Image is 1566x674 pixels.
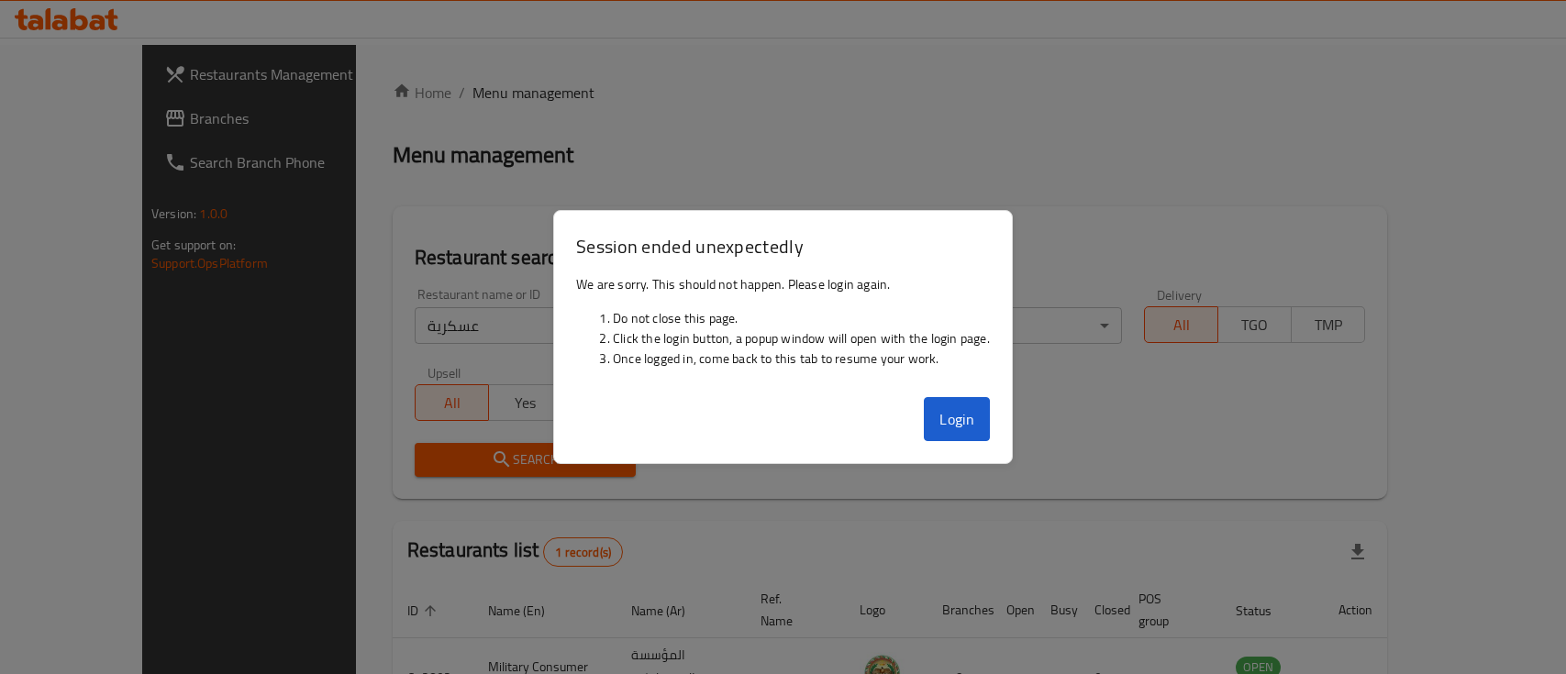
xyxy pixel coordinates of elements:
div: We are sorry. This should not happen. Please login again. [554,267,1012,390]
h3: Session ended unexpectedly [576,233,990,260]
li: Do not close this page. [613,308,990,328]
li: Once logged in, come back to this tab to resume your work. [613,348,990,369]
li: Click the login button, a popup window will open with the login page. [613,328,990,348]
button: Login [924,397,990,441]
